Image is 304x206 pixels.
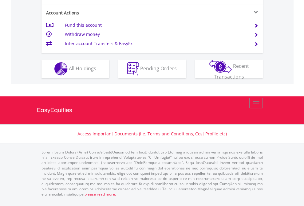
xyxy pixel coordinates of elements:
[65,39,247,48] td: Inter-account Transfers & EasyFx
[54,62,68,76] img: holdings-wht.png
[118,60,186,78] button: Pending Orders
[41,10,152,16] div: Account Actions
[69,65,96,72] span: All Holdings
[195,60,263,78] button: Recent Transactions
[127,62,139,76] img: pending_instructions-wht.png
[65,30,247,39] td: Withdraw money
[77,131,227,137] a: Access Important Documents (i.e. Terms and Conditions, Cost Profile etc)
[41,150,263,197] p: Lorem Ipsum Dolors (Ame) Con a/e SeddOeiusmod tem InciDiduntut Lab Etd mag aliquaen admin veniamq...
[140,65,177,72] span: Pending Orders
[41,60,109,78] button: All Holdings
[65,21,247,30] td: Fund this account
[209,60,232,73] img: transactions-zar-wht.png
[37,96,267,124] a: EasyEquities
[85,192,116,197] a: please read more:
